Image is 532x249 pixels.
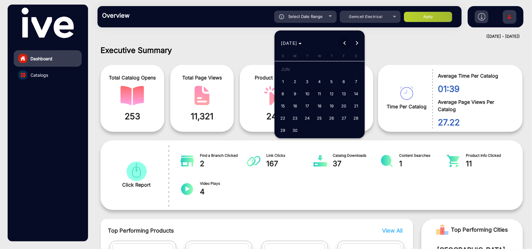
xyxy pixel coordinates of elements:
button: June 2, 2025 [289,75,301,88]
span: 21 [351,100,362,111]
button: June 25, 2025 [314,112,326,124]
span: 15 [278,100,289,111]
button: June 18, 2025 [314,100,326,112]
button: June 11, 2025 [314,88,326,100]
button: June 14, 2025 [350,88,362,100]
span: 6 [339,76,349,87]
span: 3 [302,76,313,87]
button: June 23, 2025 [289,112,301,124]
button: June 20, 2025 [338,100,350,112]
span: 4 [314,76,325,87]
button: June 3, 2025 [301,75,314,88]
button: June 5, 2025 [326,75,338,88]
button: June 16, 2025 [289,100,301,112]
span: 22 [278,113,289,124]
span: [DATE] [281,40,297,46]
span: 24 [302,113,313,124]
span: S [282,54,284,58]
button: June 8, 2025 [277,88,289,100]
span: W [318,54,321,58]
button: June 28, 2025 [350,112,362,124]
span: 5 [326,76,337,87]
span: 16 [290,100,301,111]
button: June 29, 2025 [277,124,289,136]
span: T [331,54,333,58]
button: June 4, 2025 [314,75,326,88]
button: June 13, 2025 [338,88,350,100]
span: 1 [278,76,289,87]
td: JUN [277,63,362,75]
span: 10 [302,88,313,99]
button: June 6, 2025 [338,75,350,88]
span: 17 [302,100,313,111]
button: June 15, 2025 [277,100,289,112]
span: 28 [351,113,362,124]
span: 8 [278,88,289,99]
span: 7 [351,76,362,87]
button: June 1, 2025 [277,75,289,88]
button: Choose month and year [278,38,304,49]
span: 18 [314,100,325,111]
span: 29 [278,125,289,136]
button: June 27, 2025 [338,112,350,124]
span: M [294,54,297,58]
span: S [355,54,357,58]
span: 25 [314,113,325,124]
button: June 26, 2025 [326,112,338,124]
button: June 24, 2025 [301,112,314,124]
span: 2 [290,76,301,87]
span: 19 [326,100,337,111]
button: June 9, 2025 [289,88,301,100]
button: June 22, 2025 [277,112,289,124]
button: June 30, 2025 [289,124,301,136]
span: 12 [326,88,337,99]
button: Previous month [339,37,351,49]
span: 9 [290,88,301,99]
span: 11 [314,88,325,99]
span: 13 [339,88,349,99]
span: 30 [290,125,301,136]
span: 23 [290,113,301,124]
button: June 12, 2025 [326,88,338,100]
span: 26 [326,113,337,124]
span: F [343,54,345,58]
button: June 17, 2025 [301,100,314,112]
span: T [306,54,308,58]
button: Next month [351,37,363,49]
button: June 7, 2025 [350,75,362,88]
button: June 10, 2025 [301,88,314,100]
span: 14 [351,88,362,99]
span: 20 [339,100,349,111]
button: June 21, 2025 [350,100,362,112]
button: June 19, 2025 [326,100,338,112]
span: 27 [339,113,349,124]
